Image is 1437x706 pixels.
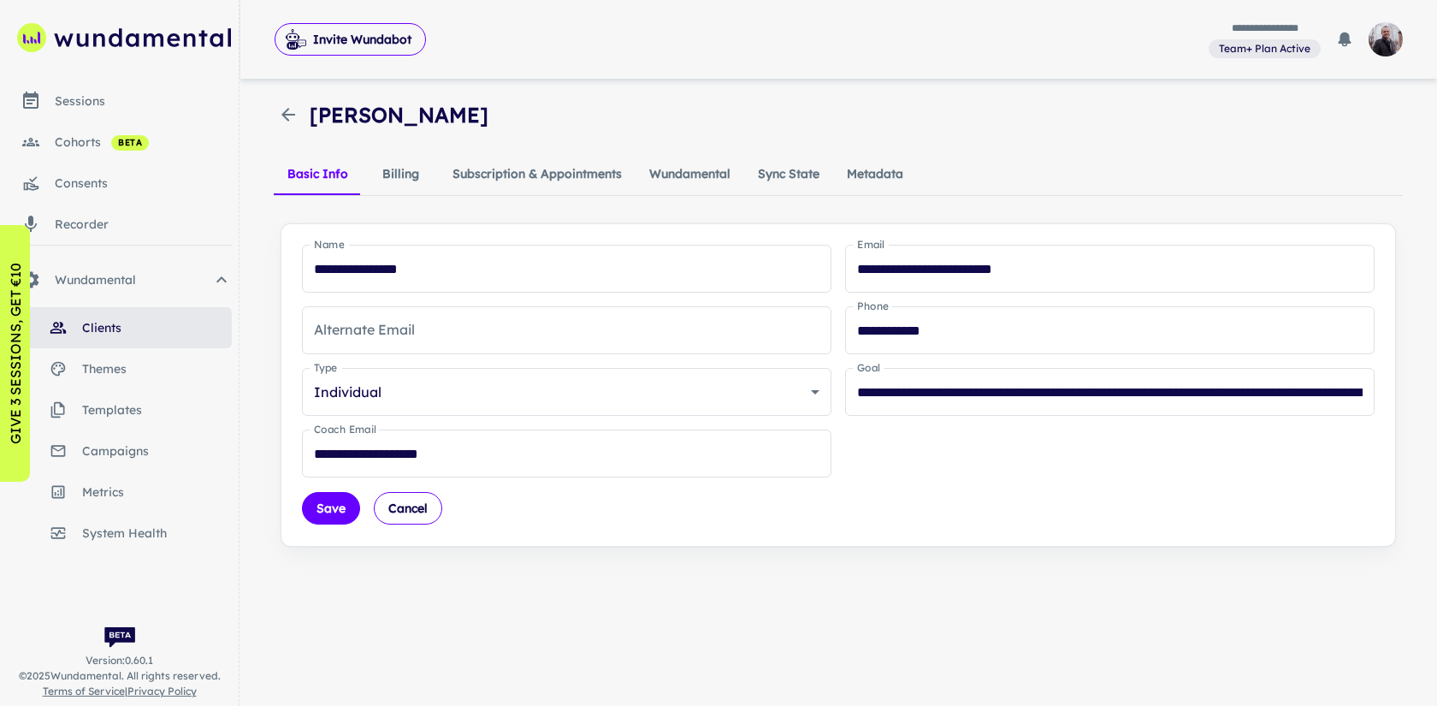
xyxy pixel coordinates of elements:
[314,237,344,252] label: Name
[5,263,26,444] p: GIVE 3 SESSIONS, GET €10
[857,237,884,252] label: Email
[55,133,232,151] div: cohorts
[274,154,362,195] button: Basic Info
[55,174,232,193] div: consents
[274,154,1403,195] div: client detail tabs
[833,154,917,195] button: Metadata
[127,685,197,697] a: Privacy Policy
[1369,22,1403,56] img: photoURL
[275,23,426,56] button: Invite Wundabot
[7,259,232,300] div: Wundamental
[7,348,232,389] a: themes
[82,524,232,543] span: system health
[1209,39,1321,56] span: View and manage your current plan and billing details.
[7,163,232,204] a: consents
[111,136,149,150] span: beta
[302,368,831,416] div: Individual
[82,318,232,337] span: clients
[310,99,488,130] h4: [PERSON_NAME]
[7,122,232,163] a: cohorts beta
[362,154,439,195] button: Billing
[314,360,337,375] label: Type
[19,668,221,684] span: © 2025 Wundamental. All rights reserved.
[314,422,376,436] label: Coach Email
[43,685,125,697] a: Terms of Service
[7,430,232,472] a: campaigns
[857,299,889,313] label: Phone
[7,389,232,430] a: templates
[439,154,636,195] button: Subscription & Appointments
[7,204,232,245] a: recorder
[55,215,232,234] div: recorder
[86,653,153,668] span: Version: 0.60.1
[636,154,744,195] button: Wundamental
[82,442,232,460] span: campaigns
[82,400,232,419] span: templates
[374,492,442,525] button: Cancel
[7,80,232,122] a: sessions
[43,684,197,699] span: |
[857,360,880,375] label: Goal
[82,483,232,501] span: metrics
[55,92,232,110] div: sessions
[7,472,232,513] a: metrics
[1209,38,1321,59] a: View and manage your current plan and billing details.
[55,270,211,289] span: Wundamental
[275,22,426,56] span: Invite Wundabot to record a meeting
[1212,41,1317,56] span: Team+ Plan Active
[82,359,232,378] span: themes
[744,154,833,195] button: Sync State
[7,513,232,554] a: system health
[7,307,232,348] a: clients
[302,492,360,525] button: Save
